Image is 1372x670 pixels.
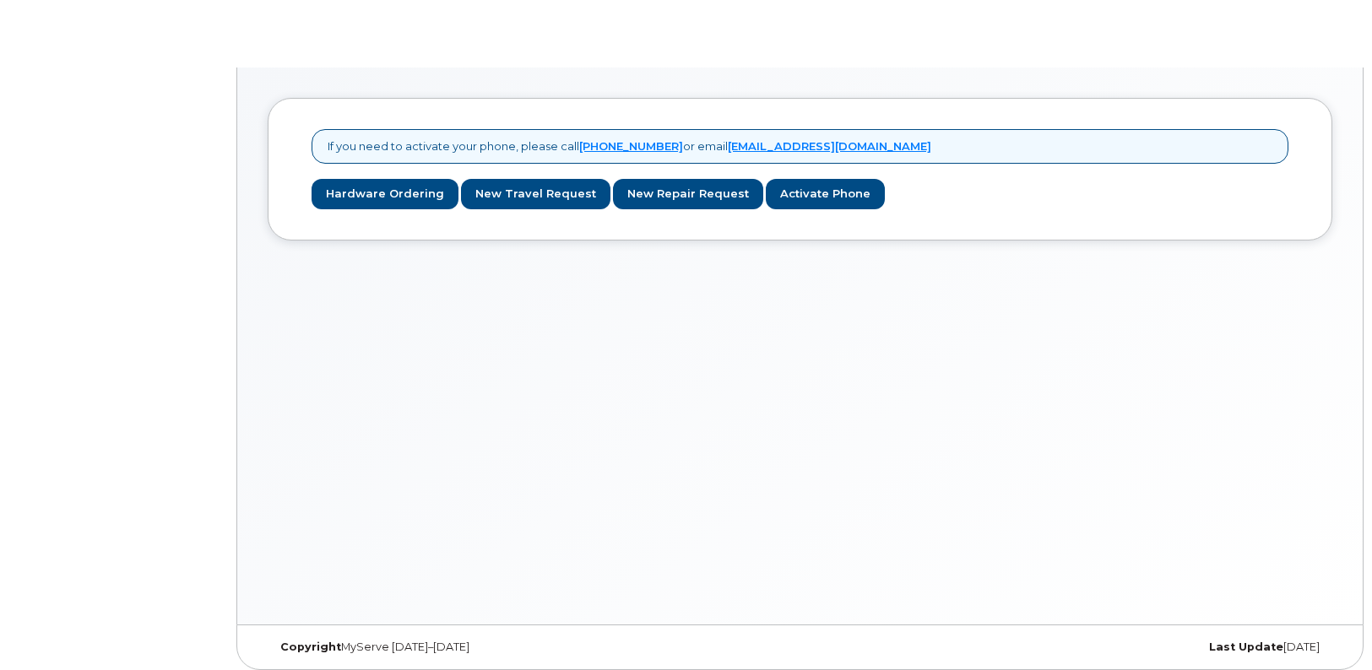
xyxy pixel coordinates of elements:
strong: Last Update [1209,640,1283,653]
div: [DATE] [978,640,1332,654]
a: Activate Phone [766,179,885,210]
a: [PHONE_NUMBER] [579,139,683,153]
a: [EMAIL_ADDRESS][DOMAIN_NAME] [728,139,931,153]
a: New Travel Request [461,179,610,210]
strong: Copyright [280,640,341,653]
div: MyServe [DATE]–[DATE] [268,640,622,654]
p: If you need to activate your phone, please call or email [328,138,931,154]
a: Hardware Ordering [312,179,458,210]
a: New Repair Request [613,179,763,210]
